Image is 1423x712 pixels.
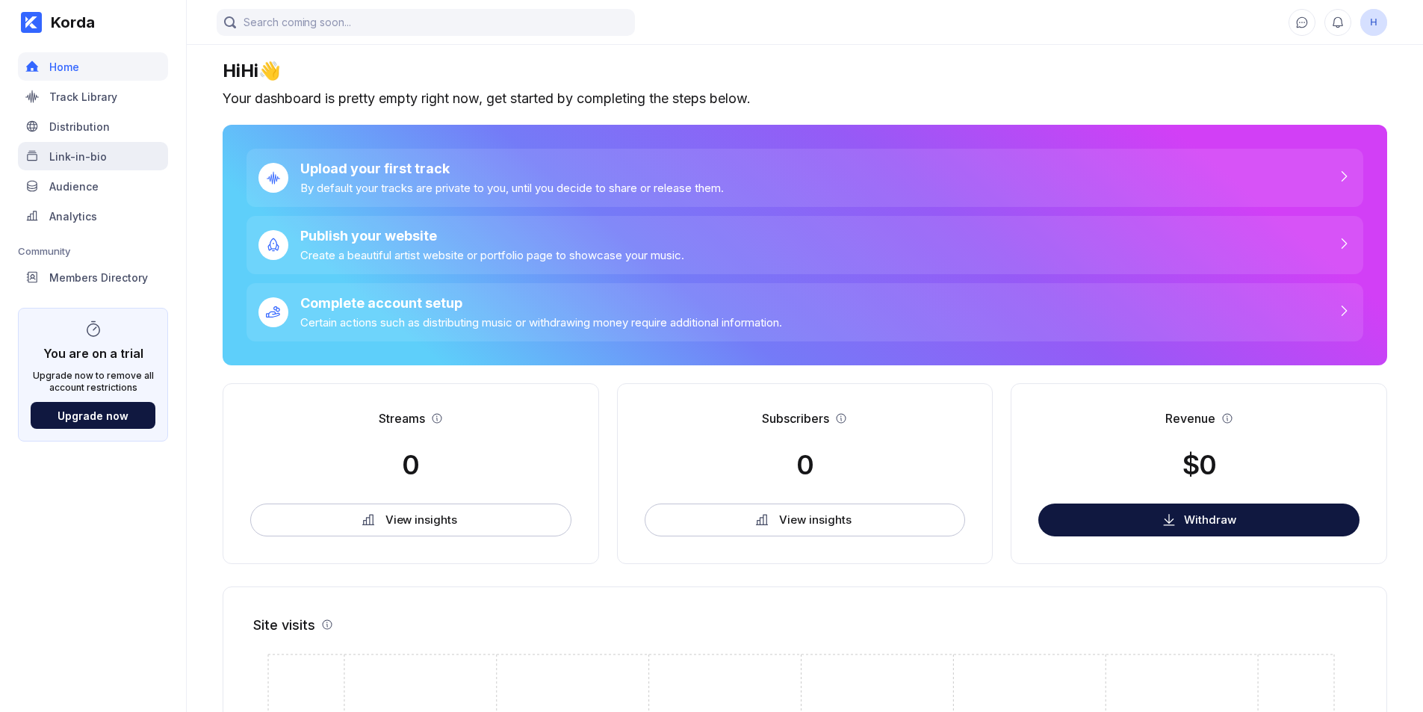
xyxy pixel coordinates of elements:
a: Publish your websiteCreate a beautiful artist website or portfolio page to showcase your music. [247,216,1363,274]
input: Search coming soon... [217,9,635,36]
div: Hi [1360,9,1387,36]
a: Complete account setupCertain actions such as distributing music or withdrawing money require add... [247,283,1363,341]
div: Track Library [49,90,117,103]
div: $0 [1182,448,1216,481]
div: View insights [385,513,457,527]
div: 0 [796,448,813,481]
div: 0 [402,448,419,481]
div: Certain actions such as distributing music or withdrawing money require additional information. [300,315,782,329]
div: Upgrade now [58,409,128,422]
button: View insights [250,504,571,536]
div: Site visits [253,617,315,633]
div: Link-in-bio [49,150,107,163]
div: Create a beautiful artist website or portfolio page to showcase your music. [300,248,684,262]
a: Analytics [18,202,168,232]
button: Upgrade now [31,402,155,429]
div: Upload your first track [300,161,724,176]
div: Revenue [1165,411,1215,426]
div: Home [49,61,79,73]
div: Members Directory [49,271,148,284]
a: Audience [18,172,168,202]
div: Analytics [49,210,97,223]
div: Community [18,245,168,257]
a: Distribution [18,112,168,142]
div: Subscribers [762,411,829,426]
div: You are on a trial [43,338,143,361]
div: Withdraw [1184,513,1236,527]
button: Withdraw [1038,504,1360,536]
div: Streams [379,411,425,426]
div: Distribution [49,120,110,133]
div: Korda [42,13,95,31]
div: View insights [779,513,851,527]
div: Your dashboard is pretty empty right now, get started by completing the steps below. [223,90,1387,107]
div: By default your tracks are private to you, until you decide to share or release them. [300,181,724,195]
a: Home [18,52,168,82]
a: Upload your first trackBy default your tracks are private to you, until you decide to share or re... [247,149,1363,207]
div: Complete account setup [300,295,782,311]
a: Link-in-bio [18,142,168,172]
div: Upgrade now to remove all account restrictions [31,370,155,393]
a: Track Library [18,82,168,112]
a: Members Directory [18,263,168,293]
div: Audience [49,180,99,193]
div: Hi Hi 👋 [223,60,1387,81]
button: View insights [645,504,966,536]
button: H [1360,9,1387,36]
div: Publish your website [300,228,684,244]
